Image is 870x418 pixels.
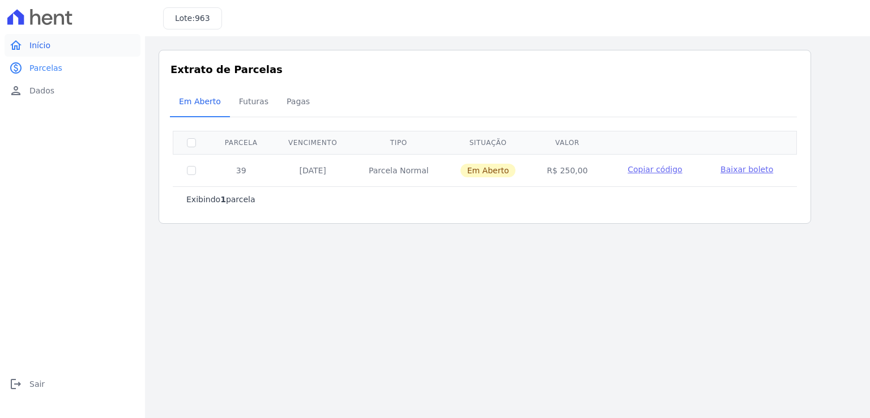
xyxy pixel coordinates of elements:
[170,62,799,77] h3: Extrato de Parcelas
[9,377,23,391] i: logout
[617,164,693,175] button: Copiar código
[460,164,516,177] span: Em Aberto
[210,131,272,154] th: Parcela
[195,14,210,23] span: 963
[272,131,353,154] th: Vencimento
[5,57,140,79] a: paidParcelas
[29,85,54,96] span: Dados
[230,88,278,117] a: Futuras
[278,88,319,117] a: Pagas
[5,79,140,102] a: personDados
[210,154,272,186] td: 39
[175,12,210,24] h3: Lote:
[628,165,682,174] span: Copiar código
[170,88,230,117] a: Em Aberto
[531,154,603,186] td: R$ 250,00
[720,165,773,174] span: Baixar boleto
[531,131,603,154] th: Valor
[9,61,23,75] i: paid
[220,195,226,204] b: 1
[29,62,62,74] span: Parcelas
[5,34,140,57] a: homeInício
[353,154,445,186] td: Parcela Normal
[445,131,532,154] th: Situação
[172,90,228,113] span: Em Aberto
[353,131,445,154] th: Tipo
[272,154,353,186] td: [DATE]
[720,164,773,175] a: Baixar boleto
[5,373,140,395] a: logoutSair
[29,378,45,390] span: Sair
[186,194,255,205] p: Exibindo parcela
[232,90,275,113] span: Futuras
[280,90,317,113] span: Pagas
[9,84,23,97] i: person
[9,39,23,52] i: home
[29,40,50,51] span: Início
